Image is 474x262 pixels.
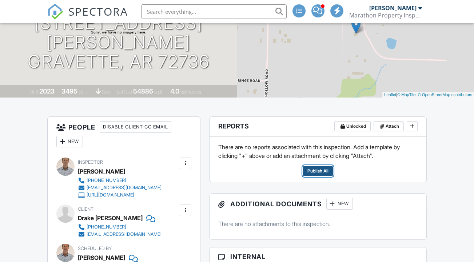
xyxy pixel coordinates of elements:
div: [EMAIL_ADDRESS][DOMAIN_NAME] [87,185,162,191]
span: Scheduled By [78,246,112,251]
div: 2023 [39,87,55,95]
span: Built [30,89,38,95]
h3: People [48,117,200,152]
div: | [382,92,474,98]
a: [PHONE_NUMBER] [78,177,162,184]
input: Search everything... [141,4,287,19]
a: © OpenStreetMap contributors [418,92,472,97]
div: Marathon Property Inspectors [349,12,422,19]
div: [EMAIL_ADDRESS][DOMAIN_NAME] [87,231,162,237]
div: [URL][DOMAIN_NAME] [87,192,134,198]
span: sq.ft. [154,89,163,95]
div: 4.0 [170,87,179,95]
div: New [326,198,353,210]
a: [PHONE_NUMBER] [78,223,162,231]
div: [PHONE_NUMBER] [87,178,126,183]
h3: Additional Documents [210,194,426,214]
span: slab [102,89,110,95]
a: Leaflet [384,92,396,97]
div: 3495 [61,87,77,95]
span: Inspector [78,159,103,165]
span: bathrooms [180,89,201,95]
h1: [STREET_ADDRESS][PERSON_NAME] Gravette, AR 72736 [12,13,226,71]
div: [PERSON_NAME] [78,166,125,177]
div: [PHONE_NUMBER] [87,224,126,230]
div: Disable Client CC Email [100,121,171,133]
a: [EMAIL_ADDRESS][DOMAIN_NAME] [78,231,162,238]
a: [URL][DOMAIN_NAME] [78,191,162,199]
img: The Best Home Inspection Software - Spectora [47,4,63,20]
p: There are no attachments to this inspection. [218,220,418,228]
span: sq. ft. [79,89,89,95]
a: © MapTiler [397,92,417,97]
span: Client [78,206,93,212]
div: New [56,136,83,147]
span: SPECTORA [68,4,128,19]
a: SPECTORA [47,10,128,25]
span: Lot Size [117,89,132,95]
div: 54886 [133,87,153,95]
div: Drake [PERSON_NAME] [78,213,143,223]
div: [PERSON_NAME] [369,4,417,12]
a: [EMAIL_ADDRESS][DOMAIN_NAME] [78,184,162,191]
